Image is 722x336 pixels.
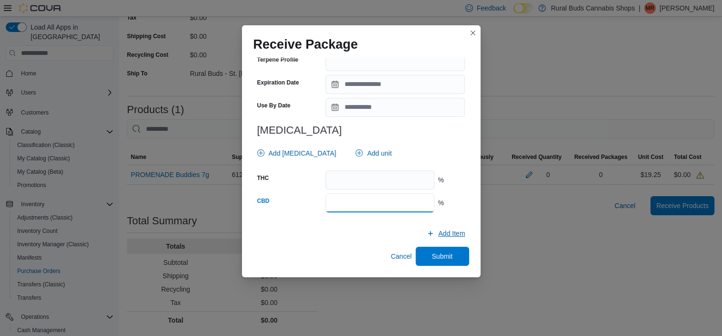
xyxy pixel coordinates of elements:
span: Add unit [367,148,391,158]
span: Cancel [391,252,412,261]
span: Add [MEDICAL_DATA] [269,148,336,158]
label: Terpene Profile [257,56,298,63]
label: Expiration Date [257,79,299,86]
span: Submit [432,252,453,261]
input: Press the down key to open a popover containing a calendar. [325,98,465,117]
button: Add [MEDICAL_DATA] [253,144,340,163]
button: Cancel [387,247,416,266]
h3: [MEDICAL_DATA] [257,125,465,136]
h1: Receive Package [253,37,358,52]
button: Closes this modal window [467,27,479,39]
div: % [438,175,465,185]
button: Add unit [352,144,395,163]
span: Add Item [438,229,465,238]
button: Add Item [423,224,469,243]
label: CBD [257,197,270,205]
label: Use By Date [257,102,291,109]
button: Submit [416,247,469,266]
input: Press the down key to open a popover containing a calendar. [325,75,465,94]
label: THC [257,174,269,182]
div: % [438,198,465,208]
